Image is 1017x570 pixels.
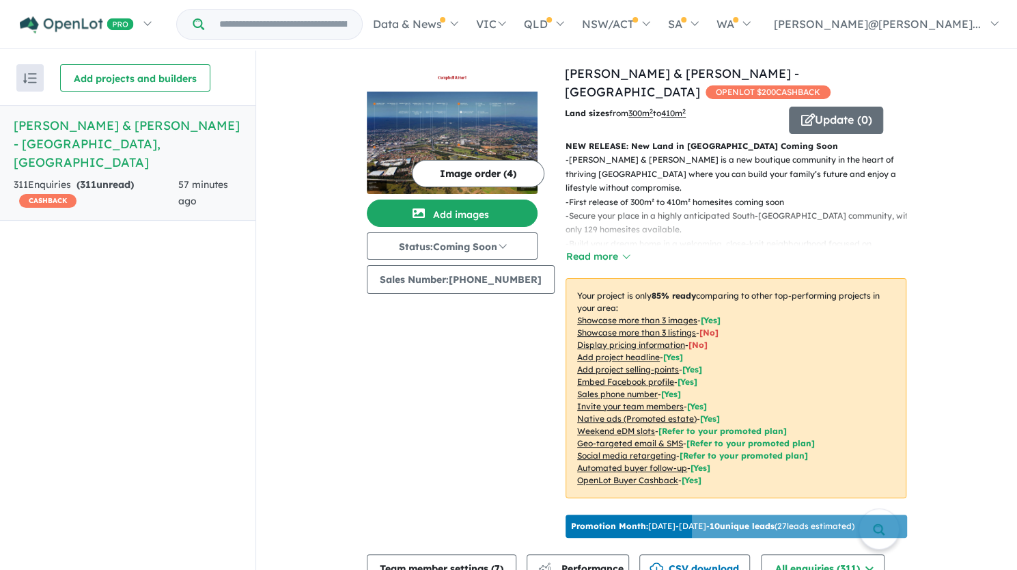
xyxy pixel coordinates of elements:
[23,73,37,83] img: sort.svg
[661,389,681,399] span: [ Yes ]
[14,177,178,210] div: 311 Enquir ies
[80,178,96,191] span: 311
[577,413,697,424] u: Native ads (Promoted estate)
[577,401,684,411] u: Invite your team members
[577,315,697,325] u: Showcase more than 3 images
[663,352,683,362] span: [ Yes ]
[367,265,555,294] button: Sales Number:[PHONE_NUMBER]
[682,475,701,485] span: [Yes]
[686,438,815,448] span: [Refer to your promoted plan]
[367,232,538,260] button: Status:Coming Soon
[774,17,981,31] span: [PERSON_NAME]@[PERSON_NAME]...
[678,377,697,387] span: [ Yes ]
[367,200,538,227] button: Add images
[566,209,917,237] p: - Secure your place in a highly anticipated South-[GEOGRAPHIC_DATA] community, with only 129 home...
[566,153,917,195] p: - [PERSON_NAME] & [PERSON_NAME] is a new boutique community in the heart of thriving [GEOGRAPHIC_...
[367,92,538,194] img: Campbell & Hart - Campbelltown
[565,107,779,120] p: from
[566,195,917,209] p: - First release of 300m² to 410m² homesites coming soon
[20,16,134,33] img: Openlot PRO Logo White
[577,364,679,375] u: Add project selling-points
[538,562,551,570] img: line-chart.svg
[565,66,799,100] a: [PERSON_NAME] & [PERSON_NAME] - [GEOGRAPHIC_DATA]
[207,10,359,39] input: Try estate name, suburb, builder or developer
[682,364,702,375] span: [ Yes ]
[577,450,676,461] u: Social media retargeting
[699,327,719,338] span: [ No ]
[710,521,775,531] b: 10 unique leads
[76,178,134,191] strong: ( unread)
[577,327,696,338] u: Showcase more than 3 listings
[577,340,685,350] u: Display pricing information
[566,139,906,153] p: NEW RELEASE: New Land in [GEOGRAPHIC_DATA] Coming Soon
[577,438,683,448] u: Geo-targeted email & SMS
[577,475,678,485] u: OpenLot Buyer Cashback
[682,107,686,115] sup: 2
[178,178,228,207] span: 57 minutes ago
[577,463,687,473] u: Automated buyer follow-up
[652,290,696,301] b: 85 % ready
[565,108,609,118] b: Land sizes
[577,426,655,436] u: Weekend eDM slots
[687,401,707,411] span: [ Yes ]
[566,237,917,293] p: - Build your dream home in a welcoming, close-knit neighbourhood focused on connection, convenien...
[577,377,674,387] u: Embed Facebook profile
[566,278,906,498] p: Your project is only comparing to other top-performing projects in your area: - - - - - - - - - -...
[571,520,854,532] p: [DATE] - [DATE] - ( 27 leads estimated)
[577,389,658,399] u: Sales phone number
[412,160,544,187] button: Image order (4)
[661,108,686,118] u: 410 m
[700,413,720,424] span: [Yes]
[680,450,808,461] span: [Refer to your promoted plan]
[691,463,710,473] span: [Yes]
[577,352,660,362] u: Add project headline
[372,70,532,86] img: Campbell & Hart - Campbelltown Logo
[789,107,883,134] button: Update (0)
[367,64,538,194] a: Campbell & Hart - Campbelltown LogoCampbell & Hart - Campbelltown
[650,107,653,115] sup: 2
[653,108,686,118] span: to
[701,315,721,325] span: [ Yes ]
[60,64,210,92] button: Add projects and builders
[706,85,831,99] span: OPENLOT $ 200 CASHBACK
[566,249,630,264] button: Read more
[658,426,787,436] span: [Refer to your promoted plan]
[628,108,653,118] u: 300 m
[14,116,242,172] h5: [PERSON_NAME] & [PERSON_NAME] - [GEOGRAPHIC_DATA] , [GEOGRAPHIC_DATA]
[571,521,648,531] b: Promotion Month:
[688,340,708,350] span: [ No ]
[19,194,76,208] span: CASHBACK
